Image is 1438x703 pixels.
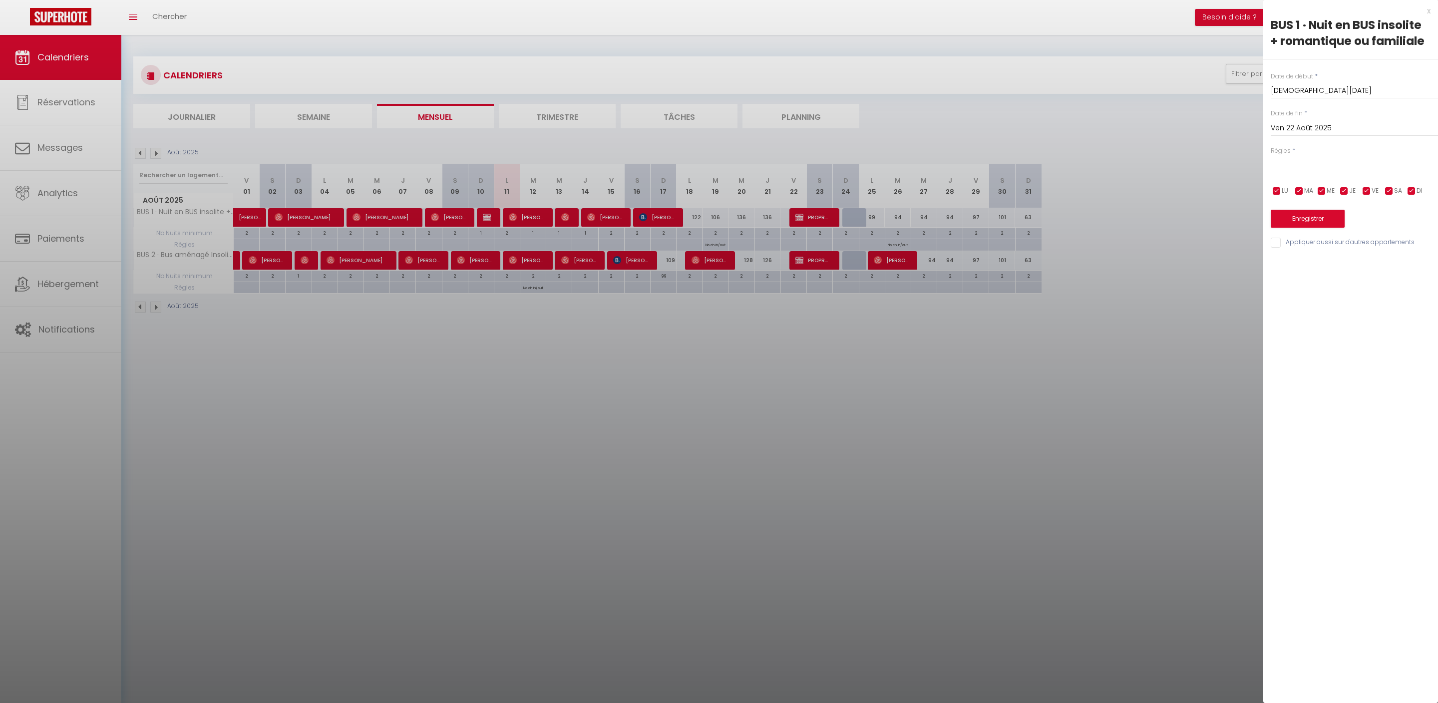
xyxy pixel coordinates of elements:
label: Date de fin [1271,109,1303,118]
button: Open LiveChat chat widget [8,4,38,34]
span: DI [1417,186,1422,196]
span: ME [1327,186,1335,196]
div: BUS 1 · Nuit en BUS insolite + romantique ou familiale [1271,17,1431,49]
span: JE [1349,186,1356,196]
span: SA [1394,186,1402,196]
div: x [1263,5,1431,17]
span: MA [1304,186,1313,196]
span: LU [1282,186,1288,196]
label: Date de début [1271,72,1313,81]
button: Enregistrer [1271,210,1345,228]
label: Règles [1271,146,1291,156]
span: VE [1372,186,1379,196]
